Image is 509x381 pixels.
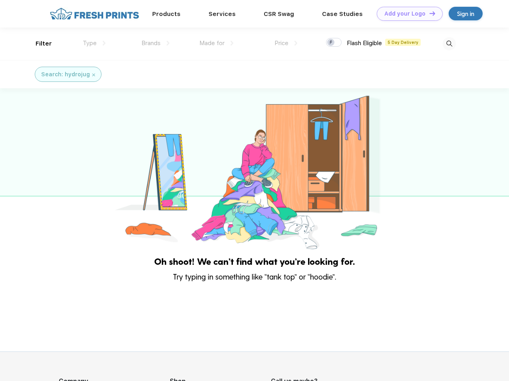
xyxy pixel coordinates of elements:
[443,37,456,50] img: desktop_search.svg
[199,40,225,47] span: Made for
[449,7,483,20] a: Sign in
[92,73,95,76] img: filter_cancel.svg
[152,10,181,18] a: Products
[384,10,425,17] div: Add your Logo
[457,9,474,18] div: Sign in
[429,11,435,16] img: DT
[294,41,297,46] img: dropdown.png
[141,40,161,47] span: Brands
[274,40,288,47] span: Price
[167,41,169,46] img: dropdown.png
[41,70,90,79] div: Search: hydrojug
[83,40,97,47] span: Type
[103,41,105,46] img: dropdown.png
[385,39,421,46] span: 5 Day Delivery
[36,39,52,48] div: Filter
[347,40,382,47] span: Flash Eligible
[231,41,233,46] img: dropdown.png
[48,7,141,21] img: fo%20logo%202.webp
